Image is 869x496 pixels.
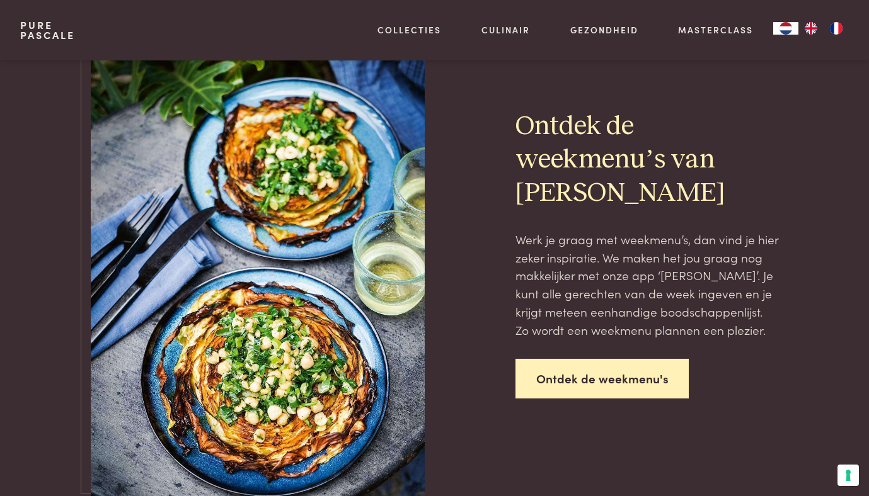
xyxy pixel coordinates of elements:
a: Culinair [481,23,530,37]
a: PurePascale [20,20,75,40]
aside: Language selected: Nederlands [773,22,849,35]
a: Gezondheid [570,23,638,37]
a: Masterclass [678,23,753,37]
button: Uw voorkeuren voor toestemming voor trackingtechnologieën [837,465,859,486]
a: Ontdek de weekmenu's [515,359,689,398]
a: NL [773,22,798,35]
div: Language [773,22,798,35]
a: FR [824,22,849,35]
a: EN [798,22,824,35]
ul: Language list [798,22,849,35]
h2: Ontdek de weekmenu’s van [PERSON_NAME] [515,110,778,210]
p: Werk je graag met weekmenu’s, dan vind je hier zeker inspiratie. We maken het jou graag nog makke... [515,230,778,339]
a: Collecties [377,23,441,37]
